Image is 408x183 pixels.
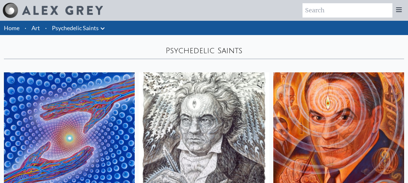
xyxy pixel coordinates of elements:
a: Art [31,23,40,32]
li: · [43,21,49,35]
input: Search [303,3,392,18]
a: Home [4,24,19,31]
div: Psychedelic Saints [4,45,404,56]
li: · [22,21,29,35]
a: Psychedelic Saints [52,23,99,32]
